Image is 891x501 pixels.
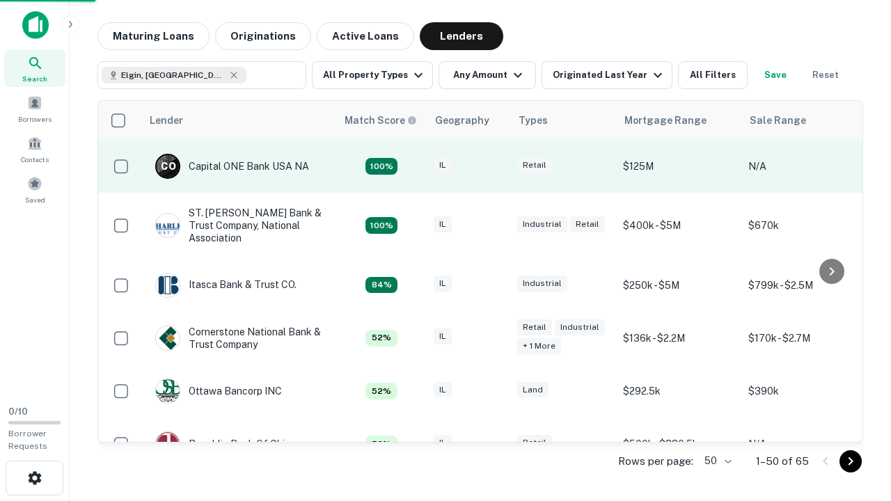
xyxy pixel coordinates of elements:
td: $500k - $880.5k [616,417,741,470]
button: All Property Types [312,61,433,89]
div: Industrial [555,319,605,335]
th: Lender [141,101,336,140]
td: $136k - $2.2M [616,312,741,365]
div: Industrial [517,276,567,292]
div: Itasca Bank & Trust CO. [155,273,297,298]
div: 50 [699,451,734,471]
div: Retail [517,435,552,451]
td: N/A [741,417,867,470]
th: Geography [427,101,510,140]
span: Saved [25,194,45,205]
p: 1–50 of 65 [756,453,809,470]
span: Contacts [21,154,49,165]
img: picture [156,432,180,456]
button: Active Loans [317,22,414,50]
div: IL [434,157,452,173]
img: picture [156,326,180,350]
div: IL [434,435,452,451]
td: $170k - $2.7M [741,312,867,365]
div: Capitalize uses an advanced AI algorithm to match your search with the best lender. The match sco... [365,158,397,175]
td: $125M [616,140,741,193]
div: Capitalize uses an advanced AI algorithm to match your search with the best lender. The match sco... [365,383,397,399]
button: Reset [803,61,848,89]
div: Capitalize uses an advanced AI algorithm to match your search with the best lender. The match sco... [365,217,397,234]
span: Search [22,73,47,84]
span: Borrowers [18,113,52,125]
div: IL [434,328,452,344]
th: Capitalize uses an advanced AI algorithm to match your search with the best lender. The match sco... [336,101,427,140]
td: $390k [741,365,867,417]
div: Republic Bank Of Chicago [155,431,308,456]
button: Lenders [420,22,503,50]
div: Cornerstone National Bank & Trust Company [155,326,322,351]
a: Search [4,49,65,87]
span: 0 / 10 [8,406,28,417]
div: Types [519,112,548,129]
div: IL [434,276,452,292]
img: picture [156,273,180,297]
p: Rows per page: [618,453,693,470]
div: Retail [517,319,552,335]
a: Contacts [4,130,65,168]
div: IL [434,216,452,232]
div: Mortgage Range [624,112,707,129]
h6: Match Score [345,113,414,128]
span: Elgin, [GEOGRAPHIC_DATA], [GEOGRAPHIC_DATA] [121,69,226,81]
div: Geography [435,112,489,129]
img: picture [156,379,180,403]
div: Retail [517,157,552,173]
div: Capitalize uses an advanced AI algorithm to match your search with the best lender. The match sco... [365,277,397,294]
div: Lender [150,112,183,129]
p: C O [161,159,175,174]
button: All Filters [678,61,748,89]
button: Originations [215,22,311,50]
div: Land [517,382,549,398]
div: Retail [570,216,605,232]
div: Capitalize uses an advanced AI algorithm to match your search with the best lender. The match sco... [365,330,397,347]
a: Borrowers [4,90,65,127]
th: Mortgage Range [616,101,741,140]
div: Capitalize uses an advanced AI algorithm to match your search with the best lender. The match sco... [365,436,397,452]
div: ST. [PERSON_NAME] Bank & Trust Company, National Association [155,207,322,245]
div: Capital ONE Bank USA NA [155,154,309,179]
button: Originated Last Year [542,61,672,89]
div: Ottawa Bancorp INC [155,379,282,404]
span: Borrower Requests [8,429,47,451]
td: $250k - $5M [616,259,741,312]
td: $292.5k [616,365,741,417]
div: Sale Range [750,112,806,129]
th: Types [510,101,616,140]
td: $670k [741,193,867,259]
div: + 1 more [517,338,561,354]
td: $400k - $5M [616,193,741,259]
div: Originated Last Year [553,67,666,83]
iframe: Chat Widget [821,345,891,412]
th: Sale Range [741,101,867,140]
a: Saved [4,170,65,208]
td: N/A [741,140,867,193]
img: capitalize-icon.png [22,11,49,39]
button: Maturing Loans [97,22,210,50]
button: Go to next page [839,450,862,472]
div: IL [434,382,452,398]
img: picture [156,214,180,237]
button: Any Amount [439,61,536,89]
button: Save your search to get updates of matches that match your search criteria. [753,61,798,89]
div: Capitalize uses an advanced AI algorithm to match your search with the best lender. The match sco... [345,113,417,128]
td: $799k - $2.5M [741,259,867,312]
div: Industrial [517,216,567,232]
